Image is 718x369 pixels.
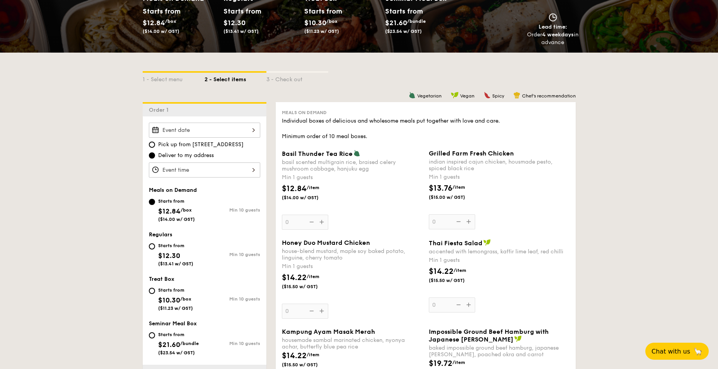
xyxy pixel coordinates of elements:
[645,343,709,360] button: Chat with us🦙
[385,29,422,34] span: ($23.54 w/ GST)
[282,273,307,282] span: $14.22
[282,117,570,140] div: Individual boxes of delicious and wholesome meals put together with love and care. Minimum order ...
[452,184,465,190] span: /item
[149,243,155,249] input: Starts from$12.30($13.41 w/ GST)Min 10 guests
[484,92,491,99] img: icon-spicy.37a8142b.svg
[158,306,193,311] span: ($11.23 w/ GST)
[483,239,491,246] img: icon-vegan.f8ff3823.svg
[429,267,454,276] span: $14.22
[158,331,199,338] div: Starts from
[158,243,193,249] div: Starts from
[205,296,260,302] div: Min 10 guests
[282,351,307,360] span: $14.22
[266,73,328,84] div: 3 - Check out
[282,328,375,335] span: Kampung Ayam Masak Merah
[205,252,260,257] div: Min 10 guests
[158,217,195,222] span: ($14.00 w/ GST)
[165,19,176,24] span: /box
[149,231,172,238] span: Regulars
[417,93,442,99] span: Vegetarian
[407,19,426,24] span: /bundle
[429,328,549,343] span: Impossible Ground Beef Hamburg with Japanese [PERSON_NAME]
[181,207,192,213] span: /box
[282,337,423,350] div: housemade sambal marinated chicken, nyonya achar, butterfly blue pea rice
[282,159,423,172] div: basil scented multigrain rice, braised celery mushroom cabbage, hanjuku egg
[282,263,423,270] div: Min 1 guests
[205,73,266,84] div: 2 - Select items
[282,110,327,115] span: Meals on Demand
[282,184,307,193] span: $12.84
[149,123,260,138] input: Event date
[307,274,319,279] span: /item
[429,173,570,181] div: Min 1 guests
[307,185,319,190] span: /item
[429,184,452,193] span: $13.76
[143,29,179,34] span: ($14.00 w/ GST)
[223,29,259,34] span: ($13.41 w/ GST)
[158,198,195,204] div: Starts from
[651,348,690,355] span: Chat with us
[460,93,474,99] span: Vegan
[492,93,504,99] span: Spicy
[307,352,319,357] span: /item
[143,19,165,27] span: $12.84
[149,288,155,294] input: Starts from$10.30/box($11.23 w/ GST)Min 10 guests
[149,199,155,205] input: Starts from$12.84/box($14.00 w/ GST)Min 10 guests
[149,187,197,193] span: Meals on Demand
[149,107,172,113] span: Order 1
[143,73,205,84] div: 1 - Select menu
[429,359,452,368] span: $19.72
[180,296,191,302] span: /box
[180,341,199,346] span: /bundle
[149,320,197,327] span: Seminar Meal Box
[429,345,570,358] div: baked impossible ground beef hamburg, japanese [PERSON_NAME], poached okra and carrot
[158,207,181,215] span: $12.84
[304,19,326,27] span: $10.30
[223,5,258,17] div: Starts from
[514,335,522,342] img: icon-vegan.f8ff3823.svg
[527,31,579,46] div: Order in advance
[223,19,246,27] span: $12.30
[282,150,353,157] span: Basil Thunder Tea Rice
[385,19,407,27] span: $21.60
[282,174,423,181] div: Min 1 guests
[539,24,567,30] span: Lead time:
[409,92,416,99] img: icon-vegetarian.fe4039eb.svg
[304,29,339,34] span: ($11.23 w/ GST)
[429,159,570,172] div: indian inspired cajun chicken, housmade pesto, spiced black rice
[149,332,155,338] input: Starts from$21.60/bundle($23.54 w/ GST)Min 10 guests
[451,92,459,99] img: icon-vegan.f8ff3823.svg
[282,195,334,201] span: ($14.00 w/ GST)
[429,239,483,247] span: Thai Fiesta Salad
[282,248,423,261] div: house-blend mustard, maple soy baked potato, linguine, cherry tomato
[452,360,465,365] span: /item
[429,194,481,200] span: ($15.00 w/ GST)
[158,251,180,260] span: $12.30
[205,341,260,346] div: Min 10 guests
[158,340,180,349] span: $21.60
[326,19,338,24] span: /box
[522,93,576,99] span: Chef's recommendation
[158,287,193,293] div: Starts from
[149,152,155,159] input: Deliver to my address
[158,296,180,304] span: $10.30
[149,276,174,282] span: Treat Box
[385,5,423,17] div: Starts from
[454,268,466,273] span: /item
[143,5,177,17] div: Starts from
[693,347,703,356] span: 🦙
[353,150,360,157] img: icon-vegetarian.fe4039eb.svg
[547,13,559,22] img: icon-clock.2db775ea.svg
[149,162,260,178] input: Event time
[149,142,155,148] input: Pick up from [STREET_ADDRESS]
[282,284,334,290] span: ($15.50 w/ GST)
[304,5,339,17] div: Starts from
[205,207,260,213] div: Min 10 guests
[158,350,195,355] span: ($23.54 w/ GST)
[429,277,481,284] span: ($15.50 w/ GST)
[513,92,520,99] img: icon-chef-hat.a58ddaea.svg
[429,150,514,157] span: Grilled Farm Fresh Chicken
[429,248,570,255] div: accented with lemongrass, kaffir lime leaf, red chilli
[429,256,570,264] div: Min 1 guests
[542,31,574,38] strong: 4 weekdays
